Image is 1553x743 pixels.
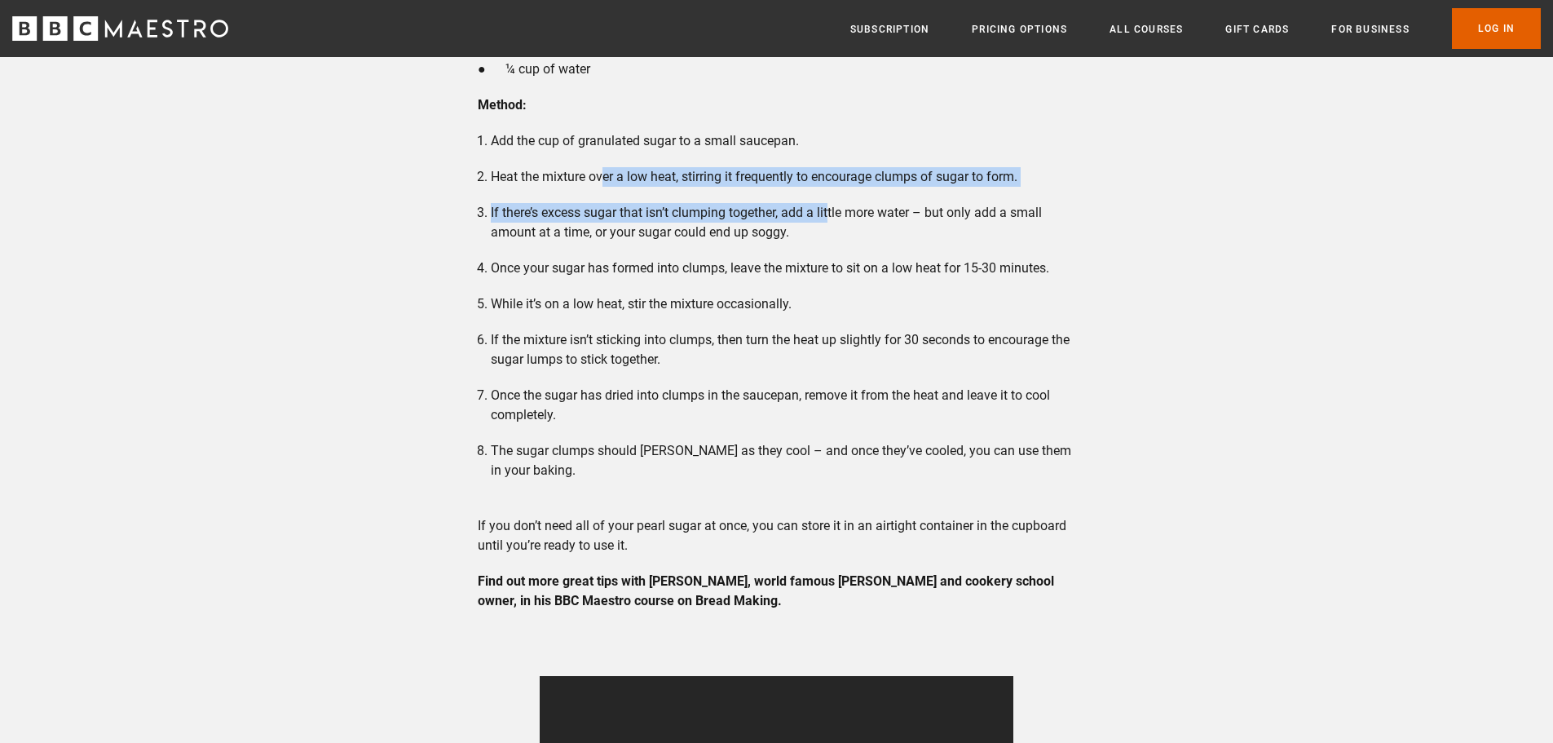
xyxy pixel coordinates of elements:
li: If the mixture isn’t sticking into clumps, then turn the heat up slightly for 30 seconds to encou... [491,330,1075,369]
strong: Method: [478,97,527,113]
li: If there’s excess sugar that isn’t clumping together, add a little more water – but only add a sm... [491,203,1075,242]
a: For business [1331,21,1409,38]
nav: Primary [850,8,1541,49]
a: Log In [1452,8,1541,49]
li: Once your sugar has formed into clumps, leave the mixture to sit on a low heat for 15-30 minutes. [491,259,1075,278]
li: Heat the mixture over a low heat, stirring it frequently to encourage clumps of sugar to form. [491,167,1075,187]
li: Once the sugar has dried into clumps in the saucepan, remove it from the heat and leave it to coo... [491,386,1075,425]
svg: BBC Maestro [12,16,228,41]
a: Gift Cards [1225,21,1289,38]
a: Pricing Options [972,21,1067,38]
li: While it’s on a low heat, stir the mixture occasionally. [491,294,1075,314]
li: Add the cup of granulated sugar to a small saucepan. [491,131,1075,151]
p: If you don’t need all of your pearl sugar at once, you can store it in an airtight container in t... [478,516,1075,555]
li: The sugar clumps should [PERSON_NAME] as they cool – and once they’ve cooled, you can use them in... [491,441,1075,500]
a: All Courses [1110,21,1183,38]
a: Subscription [850,21,929,38]
p: ● ¼ cup of water [478,60,1075,79]
strong: Find out more great tips with [PERSON_NAME], world famous [PERSON_NAME] and cookery school owner,... [478,573,1054,608]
